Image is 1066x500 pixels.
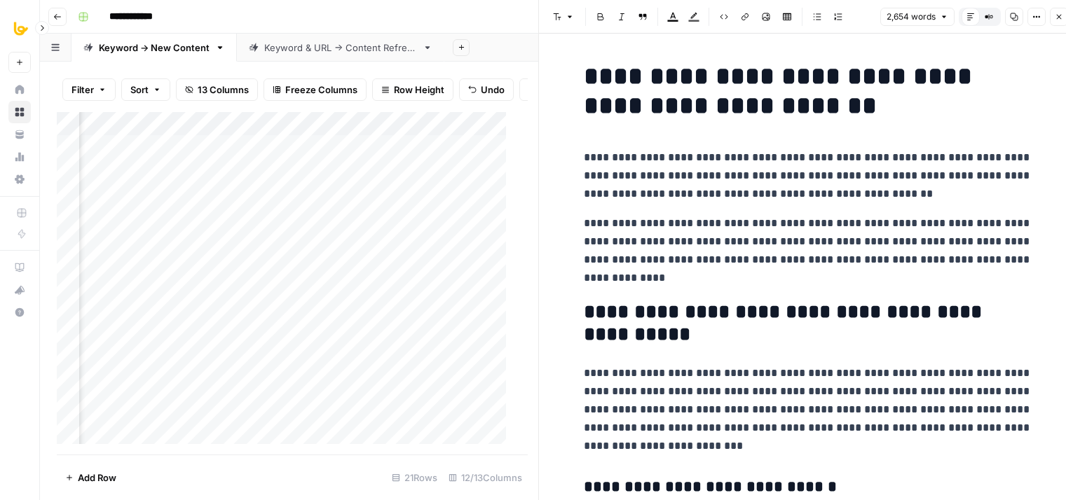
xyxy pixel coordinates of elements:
a: Usage [8,146,31,168]
div: Keyword -> New Content [99,41,210,55]
span: Sort [130,83,149,97]
a: Keyword -> New Content [71,34,237,62]
img: All About AI Logo [8,16,34,41]
span: Row Height [394,83,444,97]
button: Workspace: All About AI [8,11,31,46]
button: Sort [121,78,170,101]
span: Filter [71,83,94,97]
a: Your Data [8,123,31,146]
button: Freeze Columns [264,78,367,101]
button: Undo [459,78,514,101]
button: Help + Support [8,301,31,324]
div: 12/13 Columns [443,466,528,489]
span: 2,654 words [887,11,936,23]
button: Row Height [372,78,453,101]
a: Home [8,78,31,101]
a: AirOps Academy [8,256,31,279]
button: Add Row [57,466,125,489]
button: 2,654 words [880,8,955,26]
div: What's new? [9,279,30,300]
span: Add Row [78,471,116,485]
div: Keyword & URL -> Content Refresh [264,41,417,55]
span: 13 Columns [198,83,249,97]
a: Settings [8,168,31,190]
a: Keyword & URL -> Content Refresh [237,34,444,62]
a: Browse [8,101,31,123]
span: Undo [481,83,505,97]
button: Filter [62,78,116,101]
span: Freeze Columns [285,83,357,97]
button: What's new? [8,279,31,301]
button: 13 Columns [176,78,258,101]
div: 21 Rows [386,466,443,489]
